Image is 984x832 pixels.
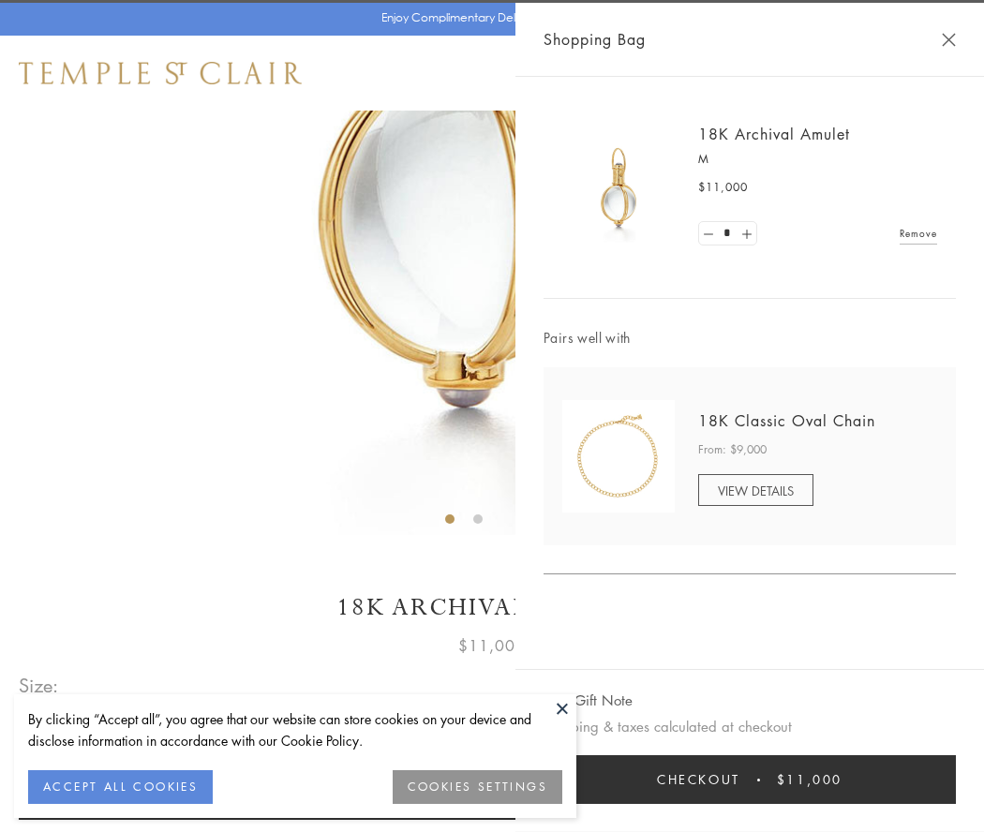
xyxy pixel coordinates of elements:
[942,33,956,47] button: Close Shopping Bag
[28,770,213,804] button: ACCEPT ALL COOKIES
[19,62,302,84] img: Temple St. Clair
[698,178,748,197] span: $11,000
[544,327,956,349] span: Pairs well with
[737,222,755,245] a: Set quantity to 2
[544,755,956,804] button: Checkout $11,000
[900,223,937,244] a: Remove
[381,8,594,27] p: Enjoy Complimentary Delivery & Returns
[777,769,842,790] span: $11,000
[19,591,965,624] h1: 18K Archival Amulet
[544,27,646,52] span: Shopping Bag
[393,770,562,804] button: COOKIES SETTINGS
[544,689,633,712] button: Add Gift Note
[699,222,718,245] a: Set quantity to 0
[657,769,740,790] span: Checkout
[698,410,875,431] a: 18K Classic Oval Chain
[698,474,813,506] a: VIEW DETAILS
[544,715,956,738] p: Shipping & taxes calculated at checkout
[698,440,767,459] span: From: $9,000
[562,400,675,513] img: N88865-OV18
[698,124,850,144] a: 18K Archival Amulet
[28,708,562,751] div: By clicking “Accept all”, you agree that our website can store cookies on your device and disclos...
[718,482,794,499] span: VIEW DETAILS
[458,633,526,658] span: $11,000
[19,670,60,701] span: Size:
[698,150,937,169] p: M
[562,131,675,244] img: 18K Archival Amulet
